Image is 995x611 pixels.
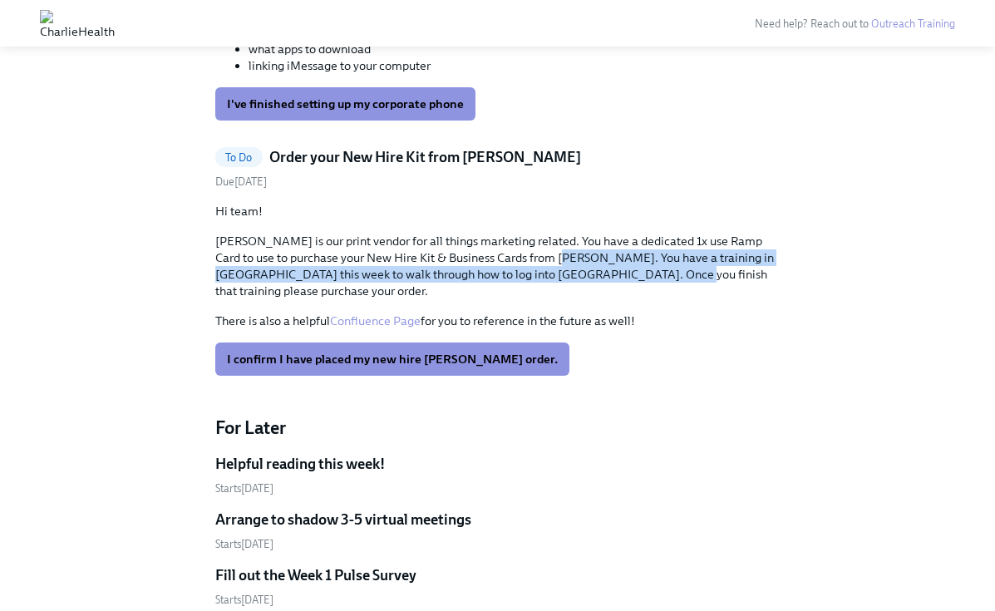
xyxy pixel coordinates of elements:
p: There is also a helpful for you to reference in the future as well! [215,313,781,329]
img: CharlieHealth [40,10,115,37]
p: [PERSON_NAME] is our print vendor for all things marketing related. You have a dedicated 1x use R... [215,233,781,299]
a: To DoOrder your New Hire Kit from [PERSON_NAME]Due[DATE] [215,147,781,190]
h5: Fill out the Week 1 Pulse Survey [215,565,416,585]
span: I've finished setting up my corporate phone [227,96,464,112]
a: Confluence Page [330,313,421,328]
button: I confirm I have placed my new hire [PERSON_NAME] order. [215,342,569,376]
h4: For Later [215,416,781,441]
h5: Arrange to shadow 3-5 virtual meetings [215,510,471,530]
span: Thursday, August 21st 2025, 2:00 pm [215,594,273,606]
span: Thursday, August 21st 2025, 10:00 am [215,482,273,495]
span: Thursday, August 21st 2025, 10:00 am [215,538,273,550]
li: linking iMessage to your computer [249,57,781,74]
h5: Order your New Hire Kit from [PERSON_NAME] [269,147,581,167]
li: what apps to download [249,41,781,57]
span: Need help? Reach out to [755,17,955,30]
h5: Helpful reading this week! [215,454,385,474]
a: Outreach Training [871,17,955,30]
span: Monday, August 25th 2025, 10:00 am [215,175,267,188]
a: Arrange to shadow 3-5 virtual meetingsStarts[DATE] [215,510,781,552]
span: I confirm I have placed my new hire [PERSON_NAME] order. [227,351,558,367]
span: To Do [215,151,263,164]
a: Fill out the Week 1 Pulse SurveyStarts[DATE] [215,565,781,608]
button: I've finished setting up my corporate phone [215,87,475,121]
a: Helpful reading this week!Starts[DATE] [215,454,781,496]
p: Hi team! [215,203,781,219]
